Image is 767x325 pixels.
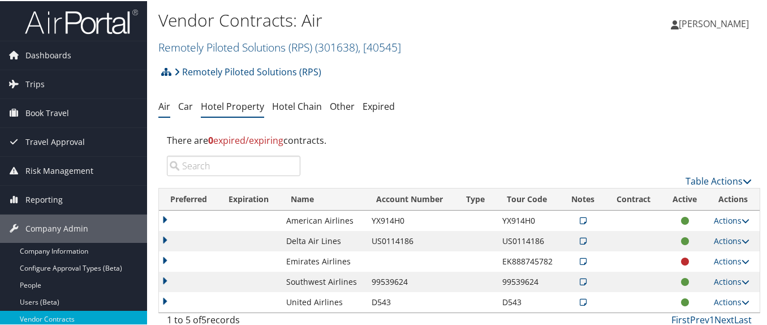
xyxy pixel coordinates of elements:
[714,275,749,286] a: Actions
[281,291,366,311] td: United Airlines
[281,230,366,250] td: Delta Air Lines
[671,313,690,325] a: First
[366,271,456,291] td: 99539624
[330,99,355,112] a: Other
[174,59,321,82] a: Remotely Piloted Solutions (RPS)
[363,99,395,112] a: Expired
[315,39,358,54] span: ( 301638 )
[714,255,749,266] a: Actions
[167,155,300,175] input: Search
[25,213,88,242] span: Company Admin
[201,313,206,325] span: 5
[708,187,760,209] th: Actions
[272,99,322,112] a: Hotel Chain
[456,187,496,209] th: Type: activate to sort column ascending
[158,124,760,155] div: There are contracts.
[25,127,85,155] span: Travel Approval
[690,313,709,325] a: Prev
[25,156,93,184] span: Risk Management
[497,291,561,311] td: D543
[366,230,456,250] td: US0114186
[281,271,366,291] td: Southwest Airlines
[178,99,193,112] a: Car
[366,187,456,209] th: Account Number: activate to sort column ascending
[158,7,559,31] h1: Vendor Contracts: Air
[218,187,281,209] th: Expiration: activate to sort column ascending
[158,39,401,54] a: Remotely Piloted Solutions (RPS)
[497,187,561,209] th: Tour Code: activate to sort column ascending
[671,6,760,40] a: [PERSON_NAME]
[25,7,138,34] img: airportal-logo.png
[497,209,561,230] td: YX914H0
[714,313,734,325] a: Next
[208,133,283,146] span: expired/expiring
[734,313,752,325] a: Last
[25,40,71,69] span: Dashboards
[497,250,561,271] td: EK888745782
[159,187,218,209] th: Preferred: activate to sort column ascending
[201,99,264,112] a: Hotel Property
[709,313,714,325] a: 1
[25,98,69,126] span: Book Travel
[281,250,366,271] td: Emirates Airlines
[686,174,752,186] a: Table Actions
[281,187,366,209] th: Name: activate to sort column ascending
[679,16,749,29] span: [PERSON_NAME]
[281,209,366,230] td: American Airlines
[714,234,749,245] a: Actions
[714,296,749,306] a: Actions
[25,69,45,97] span: Trips
[158,99,170,112] a: Air
[25,185,63,213] span: Reporting
[208,133,213,146] strong: 0
[366,209,456,230] td: YX914H0
[497,230,561,250] td: US0114186
[605,187,661,209] th: Contract: activate to sort column ascending
[358,39,401,54] span: , [ 40545 ]
[366,291,456,311] td: D543
[662,187,708,209] th: Active: activate to sort column ascending
[497,271,561,291] td: 99539624
[561,187,606,209] th: Notes: activate to sort column ascending
[714,214,749,225] a: Actions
